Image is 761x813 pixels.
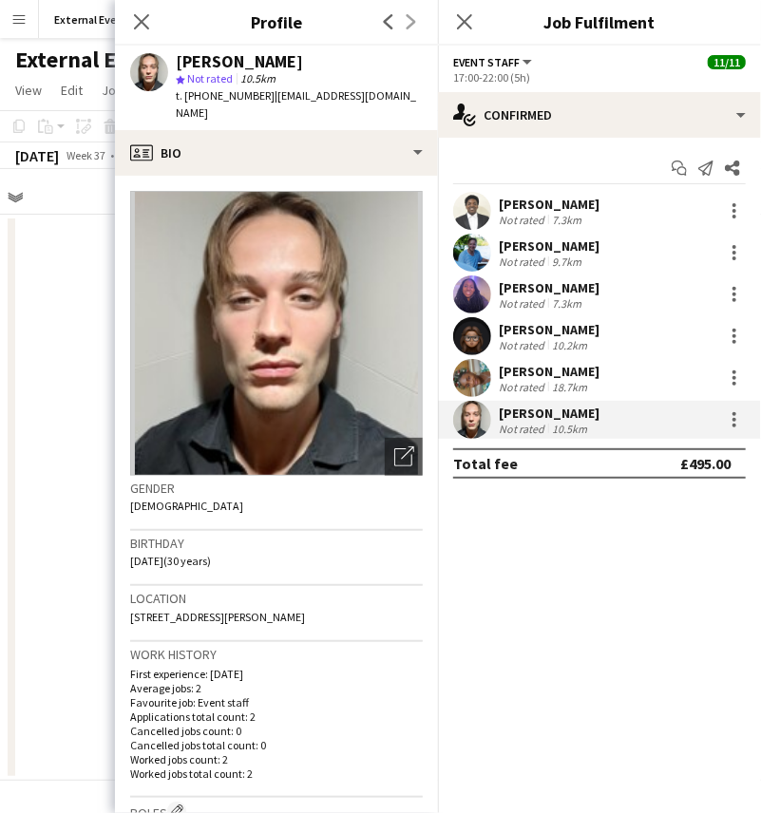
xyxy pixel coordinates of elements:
button: External Events [39,1,151,38]
a: View [8,78,49,103]
div: [PERSON_NAME] [499,237,599,255]
span: View [15,82,42,99]
span: Event staff [453,55,520,69]
div: £495.00 [680,454,731,473]
span: Week 37 [63,148,110,162]
div: [PERSON_NAME] [499,405,599,422]
a: Jobs [94,78,138,103]
div: [PERSON_NAME] [499,279,599,296]
p: Cancelled jobs count: 0 [130,724,423,738]
p: First experience: [DATE] [130,667,423,681]
div: Total fee [453,454,518,473]
p: Cancelled jobs total count: 0 [130,738,423,752]
span: Edit [61,82,83,99]
span: | [EMAIL_ADDRESS][DOMAIN_NAME] [176,88,416,120]
h3: Work history [130,646,423,663]
div: Not rated [499,213,548,227]
div: 7.3km [548,213,585,227]
a: Edit [53,78,90,103]
p: Worked jobs total count: 2 [130,766,423,781]
div: Not rated [499,255,548,269]
h3: Profile [115,9,438,34]
div: Not rated [499,338,548,352]
div: [PERSON_NAME] [176,53,303,70]
h3: Job Fulfilment [438,9,761,34]
h3: Location [130,590,423,607]
span: [STREET_ADDRESS][PERSON_NAME] [130,610,305,624]
div: 10.5km [548,422,591,436]
div: 7.3km [548,296,585,311]
div: Not rated [499,422,548,436]
h3: Birthday [130,535,423,552]
div: 10.2km [548,338,591,352]
span: [DEMOGRAPHIC_DATA] [130,499,243,513]
p: Favourite job: Event staff [130,695,423,709]
button: Event staff [453,55,535,69]
span: Not rated [187,71,233,85]
div: 9.7km [548,255,585,269]
p: Average jobs: 2 [130,681,423,695]
div: [DATE] [15,146,59,165]
div: Not rated [499,296,548,311]
div: [PERSON_NAME] [499,321,599,338]
div: Open photos pop-in [385,438,423,476]
span: [DATE] (30 years) [130,554,211,568]
span: Jobs [102,82,130,99]
img: Crew avatar or photo [130,191,423,476]
h3: Gender [130,480,423,497]
span: 10.5km [237,71,279,85]
div: 18.7km [548,380,591,394]
span: t. [PHONE_NUMBER] [176,88,275,103]
div: 17:00-22:00 (5h) [453,70,746,85]
p: Applications total count: 2 [130,709,423,724]
div: [PERSON_NAME] [499,363,599,380]
div: Bio [115,130,438,176]
span: 11/11 [708,55,746,69]
h1: External Events [15,46,173,74]
div: Not rated [499,380,548,394]
div: Confirmed [438,92,761,138]
div: [PERSON_NAME] [499,196,599,213]
p: Worked jobs count: 2 [130,752,423,766]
